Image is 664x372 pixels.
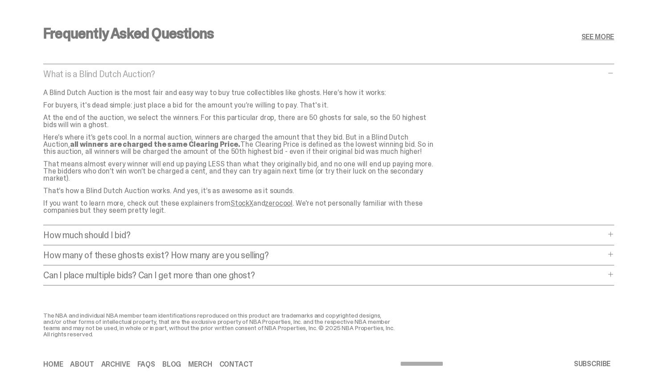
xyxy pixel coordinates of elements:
[43,161,436,182] p: That means almost every winner will end up paying LESS than what they originally bid, and no one ...
[70,361,94,368] a: About
[43,251,605,260] p: How many of these ghosts exist? How many are you selling?
[43,70,605,79] p: What is a Blind Dutch Auction?
[43,102,436,109] p: For buyers, it's dead simple: just place a bid for the amount you’re willing to pay. That's it.
[188,361,212,368] a: Merch
[43,200,436,214] p: If you want to learn more, check out these explainers from and . We're not personally familiar wi...
[162,361,181,368] a: Blog
[43,361,63,368] a: Home
[43,187,436,194] p: That’s how a Blind Dutch Auction works. And yes, it’s as awesome as it sounds.
[265,198,293,208] a: zerocool
[43,312,400,337] div: The NBA and individual NBA member team identifications reproduced on this product are trademarks ...
[70,140,240,149] strong: all winners are charged the same Clearing Price.
[43,231,605,240] p: How much should I bid?
[43,134,436,155] p: Here’s where it’s gets cool. In a normal auction, winners are charged the amount that they bid. B...
[231,198,253,208] a: StockX
[137,361,155,368] a: FAQs
[581,33,614,41] a: SEE MORE
[101,361,130,368] a: Archive
[43,26,214,41] h3: Frequently Asked Questions
[43,114,436,128] p: At the end of the auction, we select the winners. For this particular drop, there are 50 ghosts f...
[219,361,253,368] a: Contact
[43,89,436,96] p: A Blind Dutch Auction is the most fair and easy way to buy true collectibles like ghosts. Here’s ...
[43,271,605,280] p: Can I place multiple bids? Can I get more than one ghost?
